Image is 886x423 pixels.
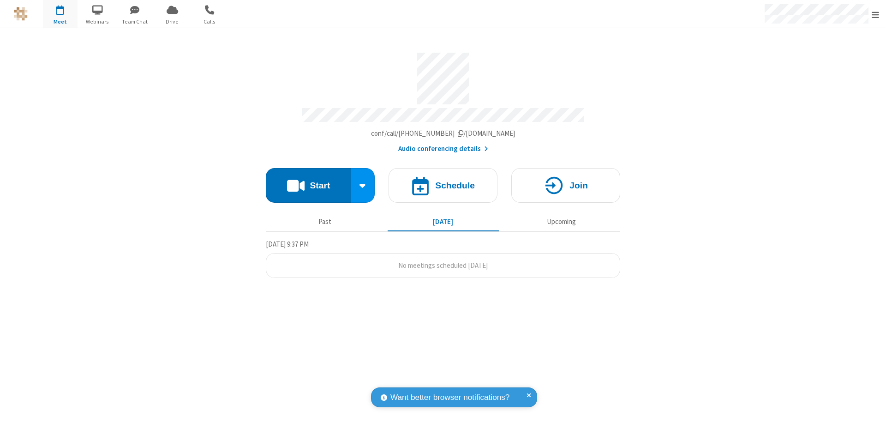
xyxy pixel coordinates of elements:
[371,129,515,138] span: Copy my meeting room link
[43,18,78,26] span: Meet
[398,144,488,154] button: Audio conferencing details
[390,392,509,404] span: Want better browser notifications?
[569,181,588,190] h4: Join
[266,168,351,203] button: Start
[388,213,499,230] button: [DATE]
[371,128,515,139] button: Copy my meeting room linkCopy my meeting room link
[266,46,620,154] section: Account details
[310,181,330,190] h4: Start
[14,7,28,21] img: QA Selenium DO NOT DELETE OR CHANGE
[511,168,620,203] button: Join
[192,18,227,26] span: Calls
[435,181,475,190] h4: Schedule
[155,18,190,26] span: Drive
[389,168,497,203] button: Schedule
[266,240,309,248] span: [DATE] 9:37 PM
[80,18,115,26] span: Webinars
[506,213,617,230] button: Upcoming
[398,261,488,270] span: No meetings scheduled [DATE]
[351,168,375,203] div: Start conference options
[118,18,152,26] span: Team Chat
[269,213,381,230] button: Past
[266,239,620,278] section: Today's Meetings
